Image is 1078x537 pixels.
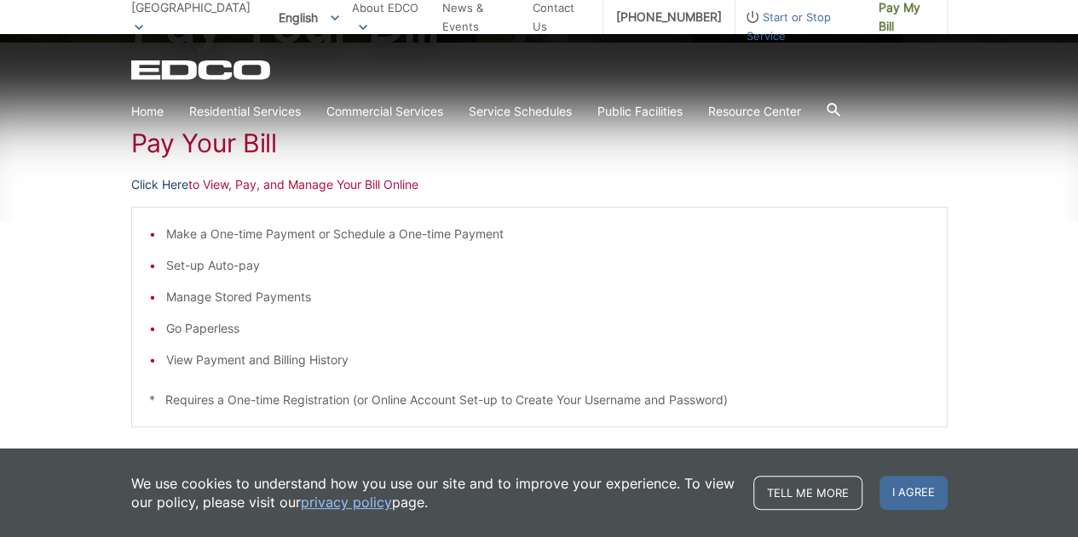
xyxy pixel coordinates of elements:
[131,128,948,158] h1: Pay Your Bill
[131,474,736,511] p: We use cookies to understand how you use our site and to improve your experience. To view our pol...
[469,102,572,121] a: Service Schedules
[708,102,801,121] a: Resource Center
[131,175,948,194] p: to View, Pay, and Manage Your Bill Online
[189,102,301,121] a: Residential Services
[166,351,930,369] li: View Payment and Billing History
[131,60,273,80] a: EDCD logo. Return to the homepage.
[166,225,930,243] li: Make a One-time Payment or Schedule a One-time Payment
[166,319,930,338] li: Go Paperless
[149,391,930,409] p: * Requires a One-time Registration (or Online Account Set-up to Create Your Username and Password)
[266,3,352,31] span: English
[326,102,443,121] a: Commercial Services
[166,288,930,306] li: Manage Stored Payments
[879,476,948,510] span: I agree
[131,102,164,121] a: Home
[753,476,862,510] a: Tell me more
[301,493,392,511] a: privacy policy
[131,175,188,194] a: Click Here
[166,256,930,275] li: Set-up Auto-pay
[597,102,683,121] a: Public Facilities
